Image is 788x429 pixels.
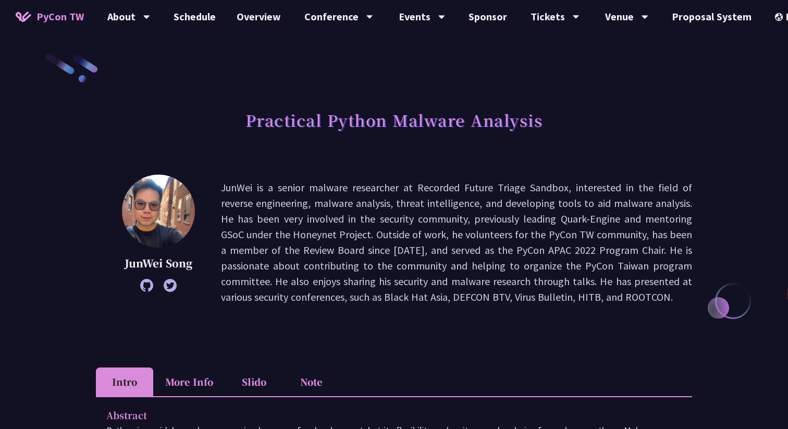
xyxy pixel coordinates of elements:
[106,408,661,423] p: Abstract
[225,367,282,396] li: Slido
[775,13,785,21] img: Locale Icon
[122,255,195,271] p: JunWei Song
[153,367,225,396] li: More Info
[96,367,153,396] li: Intro
[122,175,195,248] img: JunWei Song
[16,11,31,22] img: Home icon of PyCon TW 2025
[282,367,340,396] li: Note
[221,180,692,305] p: JunWei is a senior malware researcher at Recorded Future Triage Sandbox, interested in the field ...
[5,4,94,30] a: PyCon TW
[245,104,543,136] h1: Practical Python Malware Analysis
[36,9,84,24] span: PyCon TW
